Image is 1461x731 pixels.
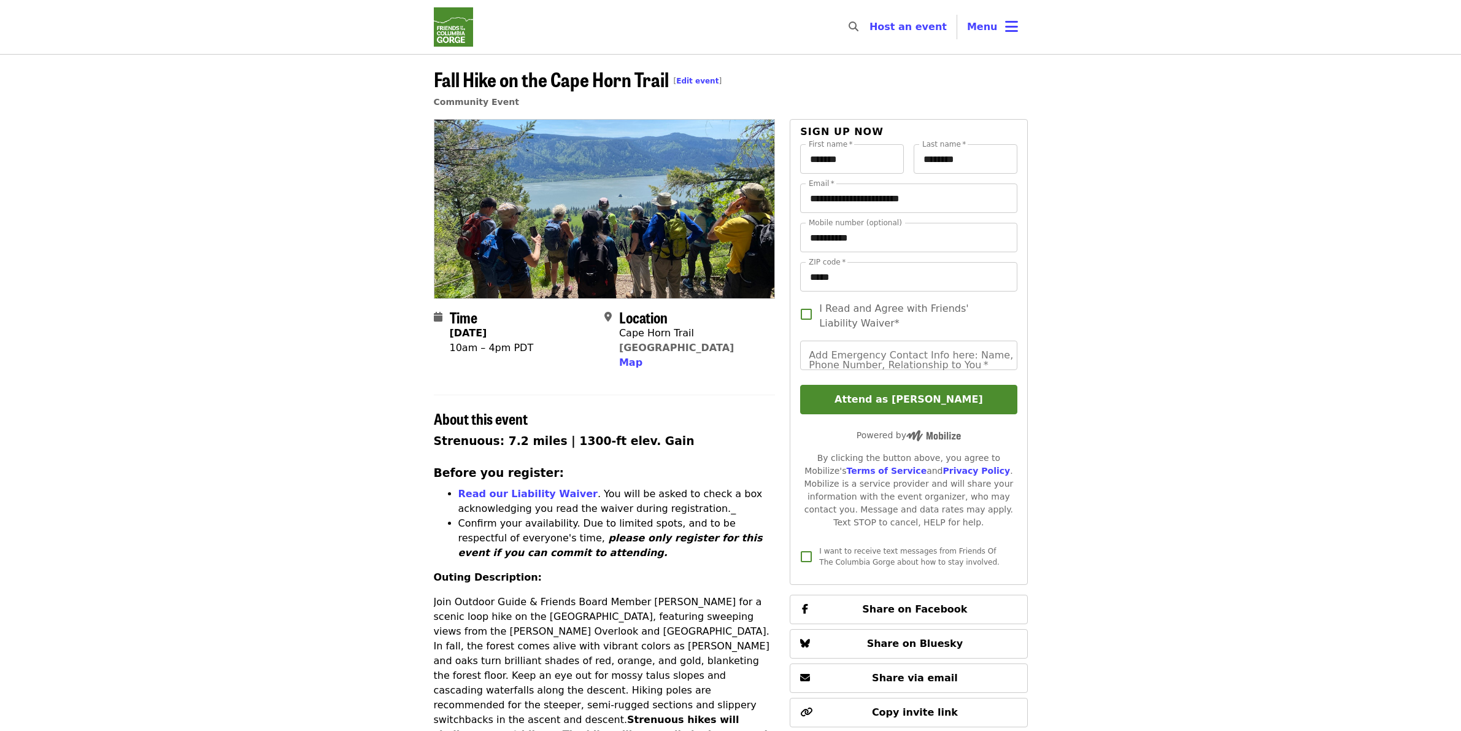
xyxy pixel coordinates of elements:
[434,64,722,93] span: Fall Hike on the Cape Horn Trail
[458,516,776,560] p: Confirm your availability. Due to limited spots, and to be respectful of everyone's time,
[809,219,902,226] label: Mobile number (optional)
[790,663,1027,693] button: Share via email
[676,77,719,85] a: Edit event
[619,342,734,354] a: [GEOGRAPHIC_DATA]
[434,7,473,47] img: Friends Of The Columbia Gorge - Home
[790,629,1027,659] button: Share on Bluesky
[800,262,1017,292] input: ZIP code
[619,306,668,328] span: Location
[967,21,998,33] span: Menu
[434,311,442,323] i: calendar icon
[869,21,947,33] a: Host an event
[434,465,776,482] h3: Before you register:
[914,144,1017,174] input: Last name
[458,487,776,516] p: . You will be asked to check a box acknowledging you read the waiver during registration._
[450,327,487,339] strong: [DATE]
[849,21,858,33] i: search icon
[450,341,534,355] div: 10am – 4pm PDT
[809,258,846,266] label: ZIP code
[1005,18,1018,36] i: bars icon
[862,603,967,615] span: Share on Facebook
[604,311,612,323] i: map-marker-alt icon
[819,301,1007,331] span: I Read and Agree with Friends' Liability Waiver*
[434,571,542,583] strong: Outing Description:
[819,547,1000,567] span: I want to receive text messages from Friends Of The Columbia Gorge about how to stay involved.
[800,341,1017,370] input: Add Emergency Contact Info here: Name, Phone Number, Relationship to You
[800,184,1017,213] input: Email
[809,180,835,187] label: Email
[434,120,775,298] img: Fall Hike on the Cape Horn Trail organized by Friends Of The Columbia Gorge
[800,385,1017,414] button: Attend as [PERSON_NAME]
[450,306,477,328] span: Time
[922,141,966,148] label: Last name
[809,141,853,148] label: First name
[434,97,519,107] a: Community Event
[800,144,904,174] input: First name
[866,12,876,42] input: Search
[790,595,1027,624] button: Share on Facebook
[619,355,642,370] button: Map
[906,430,961,441] img: Powered by Mobilize
[458,532,763,559] em: please only register for this event if you can commit to attending.
[872,672,958,684] span: Share via email
[458,488,598,500] a: Read our Liability Waiver
[800,126,884,137] span: Sign up now
[434,433,776,450] h3: Strenuous: 7.2 miles | 1300-ft elev. Gain
[800,452,1017,529] div: By clicking the button above, you agree to Mobilize's and . Mobilize is a service provider and wi...
[800,223,1017,252] input: Mobile number (optional)
[790,698,1027,727] button: Copy invite link
[957,12,1028,42] button: Toggle account menu
[846,466,927,476] a: Terms of Service
[434,408,528,429] span: About this event
[857,430,961,440] span: Powered by
[619,357,642,368] span: Map
[872,706,958,718] span: Copy invite link
[867,638,963,649] span: Share on Bluesky
[674,77,722,85] span: [ ]
[943,466,1010,476] a: Privacy Policy
[619,326,734,341] div: Cape Horn Trail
